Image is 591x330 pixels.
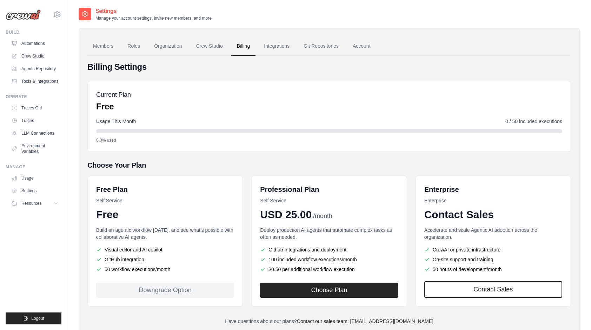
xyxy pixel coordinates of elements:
li: GitHub integration [96,256,234,263]
div: Free [96,208,234,221]
p: Free [96,101,131,112]
li: Visual editor and AI copilot [96,246,234,253]
h5: Choose Your Plan [87,160,571,170]
li: On-site support and training [424,256,562,263]
a: Traces Old [8,102,61,114]
p: Manage your account settings, invite new members, and more. [95,15,213,21]
h6: Professional Plan [260,184,319,194]
a: Integrations [258,37,295,56]
p: Build an agentic workflow [DATE], and see what's possible with collaborative AI agents. [96,227,234,241]
span: /month [313,211,332,221]
a: Settings [8,185,61,196]
h6: Free Plan [96,184,128,194]
div: Contact Sales [424,208,562,221]
div: Operate [6,94,61,100]
a: LLM Connections [8,128,61,139]
a: Tools & Integrations [8,76,61,87]
a: Git Repositories [298,37,344,56]
h2: Settings [95,7,213,15]
button: Choose Plan [260,283,398,298]
button: Resources [8,198,61,209]
div: Manage [6,164,61,170]
h5: Current Plan [96,90,131,100]
li: 50 workflow executions/month [96,266,234,273]
li: 100 included workflow executions/month [260,256,398,263]
a: Traces [8,115,61,126]
a: Contact our sales team: [EMAIL_ADDRESS][DOMAIN_NAME] [297,318,433,324]
a: Crew Studio [191,37,228,56]
a: Usage [8,173,61,184]
span: 0.0% used [96,137,116,143]
p: Deploy production AI agents that automate complex tasks as often as needed. [260,227,398,241]
span: Resources [21,201,41,206]
h6: Enterprise [424,184,562,194]
span: Usage This Month [96,118,136,125]
p: Enterprise [424,197,562,204]
div: Build [6,29,61,35]
li: $0.50 per additional workflow execution [260,266,398,273]
p: Self Service [96,197,234,204]
span: Logout [31,316,44,321]
p: Have questions about our plans? [87,318,571,325]
img: Logo [6,9,41,20]
li: Github Integrations and deployment [260,246,398,253]
a: Roles [122,37,146,56]
a: Account [347,37,376,56]
p: Accelerate and scale Agentic AI adoption across the organization. [424,227,562,241]
a: Members [87,37,119,56]
a: Crew Studio [8,50,61,62]
a: Agents Repository [8,63,61,74]
button: Logout [6,312,61,324]
a: Billing [231,37,255,56]
a: Contact Sales [424,281,562,298]
h4: Billing Settings [87,61,571,73]
span: 0 / 50 included executions [505,118,562,125]
li: CrewAI or private infrastructure [424,246,562,253]
span: USD 25.00 [260,208,312,221]
a: Automations [8,38,61,49]
a: Organization [148,37,187,56]
p: Self Service [260,197,398,204]
li: 50 hours of development/month [424,266,562,273]
div: Downgrade Option [96,283,234,298]
a: Environment Variables [8,140,61,157]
